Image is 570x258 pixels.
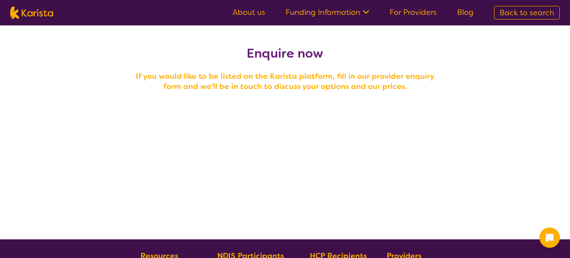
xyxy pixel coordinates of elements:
[10,6,53,19] img: Karista logo
[233,7,265,17] a: About us
[390,7,437,17] a: For Providers
[286,7,369,17] a: Funding Information
[132,71,438,92] h4: If you would like to be listed on the Karista platform, fill in our provider enquiry form and we'...
[132,46,438,61] h2: Enquire now
[494,6,560,19] a: Back to search
[457,7,474,17] a: Blog
[500,8,554,18] span: Back to search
